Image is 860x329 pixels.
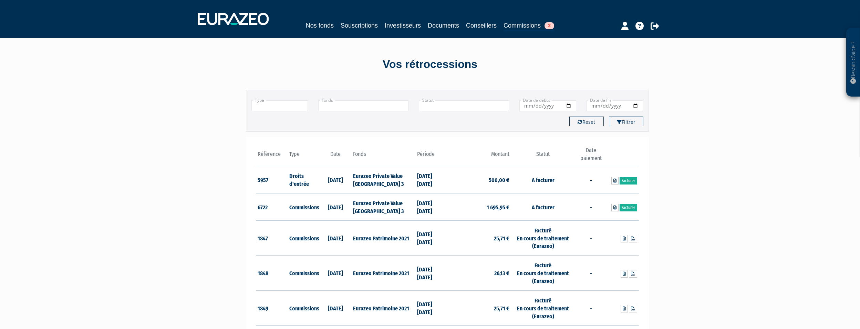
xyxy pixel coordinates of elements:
[511,256,575,291] td: Facturé En cours de traitement (Eurazeo)
[198,13,269,25] img: 1732889491-logotype_eurazeo_blanc_rvb.png
[511,290,575,326] td: Facturé En cours de traitement (Eurazeo)
[575,290,607,326] td: -
[415,193,447,221] td: [DATE] [DATE]
[428,21,459,30] a: Documents
[575,147,607,166] th: Date paiement
[511,220,575,256] td: Facturé En cours de traitement (Eurazeo)
[415,220,447,256] td: [DATE] [DATE]
[351,166,415,193] td: Eurazeo Private Value [GEOGRAPHIC_DATA] 3
[234,57,626,72] div: Vos rétrocessions
[320,166,352,193] td: [DATE]
[447,166,511,193] td: 500,00 €
[256,166,288,193] td: 5957
[351,290,415,326] td: Eurazeo Patrimoine 2021
[447,256,511,291] td: 26,13 €
[256,256,288,291] td: 1848
[511,147,575,166] th: Statut
[351,193,415,221] td: Eurazeo Private Value [GEOGRAPHIC_DATA] 3
[511,193,575,221] td: A facturer
[341,21,378,30] a: Souscriptions
[575,193,607,221] td: -
[575,256,607,291] td: -
[320,220,352,256] td: [DATE]
[320,147,352,166] th: Date
[575,220,607,256] td: -
[447,147,511,166] th: Montant
[306,21,334,30] a: Nos fonds
[415,290,447,326] td: [DATE] [DATE]
[415,147,447,166] th: Période
[575,166,607,193] td: -
[466,21,497,30] a: Conseillers
[620,204,637,211] a: Facturer
[511,166,575,193] td: A facturer
[288,166,320,193] td: Droits d'entrée
[256,220,288,256] td: 1847
[447,193,511,221] td: 1 695,95 €
[256,290,288,326] td: 1849
[288,220,320,256] td: Commissions
[504,21,554,31] a: Commissions2
[288,290,320,326] td: Commissions
[320,193,352,221] td: [DATE]
[385,21,421,30] a: Investisseurs
[849,31,857,93] p: Besoin d'aide ?
[415,166,447,193] td: [DATE] [DATE]
[620,177,637,185] a: Facturer
[351,220,415,256] td: Eurazeo Patrimoine 2021
[320,256,352,291] td: [DATE]
[569,117,604,126] button: Reset
[447,290,511,326] td: 25,71 €
[320,290,352,326] td: [DATE]
[256,147,288,166] th: Référence
[351,256,415,291] td: Eurazeo Patrimoine 2021
[288,147,320,166] th: Type
[288,193,320,221] td: Commissions
[415,256,447,291] td: [DATE] [DATE]
[545,22,554,29] span: 2
[351,147,415,166] th: Fonds
[447,220,511,256] td: 25,71 €
[288,256,320,291] td: Commissions
[256,193,288,221] td: 6722
[609,117,643,126] button: Filtrer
